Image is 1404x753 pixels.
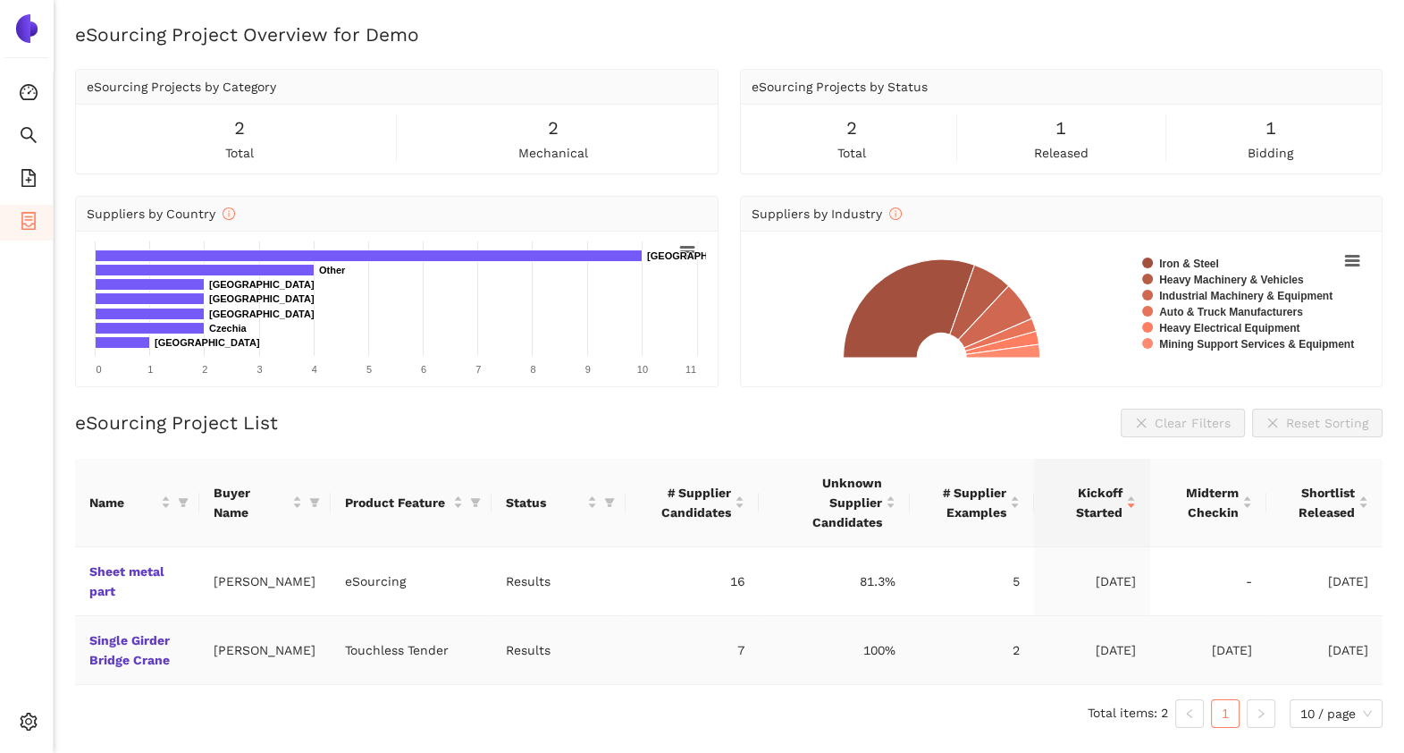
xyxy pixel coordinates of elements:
span: dashboard [20,77,38,113]
button: right [1247,699,1275,728]
span: info-circle [223,207,235,220]
td: [DATE] [1266,547,1383,616]
text: 6 [421,364,426,375]
span: Kickoff Started [1048,483,1122,522]
span: container [20,206,38,241]
span: Unknown Supplier Candidates [773,473,882,532]
text: 1 [147,364,153,375]
button: left [1175,699,1204,728]
th: this column's title is Unknown Supplier Candidates,this column is sortable [759,459,910,547]
text: Other [319,265,346,275]
th: this column's title is # Supplier Candidates,this column is sortable [626,459,760,547]
text: Mining Support Services & Equipment [1159,338,1354,351]
span: total [837,143,866,163]
span: 2 [548,114,559,142]
text: 11 [685,364,696,375]
th: this column's title is # Supplier Examples,this column is sortable [910,459,1034,547]
td: [PERSON_NAME] [199,547,330,616]
th: this column's title is Shortlist Released,this column is sortable [1266,459,1383,547]
li: 1 [1211,699,1240,728]
span: filter [178,497,189,508]
text: [GEOGRAPHIC_DATA] [209,309,315,319]
th: this column's title is Status,this column is sortable [492,459,626,547]
div: Page Size [1290,699,1383,728]
span: 2 [234,114,245,142]
text: [GEOGRAPHIC_DATA] [647,250,752,261]
text: 5 [366,364,372,375]
span: left [1184,708,1195,719]
span: Buyer Name [214,483,288,522]
td: 5 [910,547,1034,616]
span: Suppliers by Industry [752,207,902,221]
text: 8 [530,364,535,375]
span: 1 [1055,114,1066,142]
span: bidding [1248,143,1293,163]
text: Auto & Truck Manufacturers [1159,306,1303,318]
span: search [20,120,38,156]
button: closeReset Sorting [1252,409,1383,437]
span: eSourcing Projects by Category [87,80,276,94]
td: 100% [759,616,910,685]
text: 10 [637,364,648,375]
span: total [225,143,254,163]
td: - [1150,547,1266,616]
span: 10 / page [1300,700,1372,727]
span: filter [467,489,484,516]
th: this column's title is Name,this column is sortable [75,459,199,547]
span: right [1256,708,1266,719]
td: Touchless Tender [331,616,492,685]
th: this column's title is Midterm Checkin,this column is sortable [1150,459,1266,547]
span: Name [89,493,157,512]
span: Midterm Checkin [1164,483,1239,522]
td: 7 [626,616,760,685]
span: filter [470,497,481,508]
span: filter [601,489,618,516]
td: [DATE] [1150,616,1266,685]
span: mechanical [518,143,588,163]
text: 9 [585,364,591,375]
td: [PERSON_NAME] [199,616,330,685]
td: 81.3% [759,547,910,616]
img: Logo [13,14,41,43]
text: [GEOGRAPHIC_DATA] [209,279,315,290]
li: Previous Page [1175,699,1204,728]
span: filter [306,479,324,526]
th: this column's title is Buyer Name,this column is sortable [199,459,330,547]
li: Next Page [1247,699,1275,728]
span: Shortlist Released [1281,483,1355,522]
text: [GEOGRAPHIC_DATA] [209,293,315,304]
span: setting [20,706,38,742]
span: eSourcing Projects by Status [752,80,928,94]
td: 16 [626,547,760,616]
text: Iron & Steel [1159,258,1219,270]
span: Product Feature [345,493,450,512]
h2: eSourcing Project List [75,410,278,436]
th: this column's title is Product Feature,this column is sortable [331,459,492,547]
span: released [1034,143,1089,163]
td: eSourcing [331,547,492,616]
span: # Supplier Candidates [640,483,732,522]
text: 3 [256,364,262,375]
text: 4 [312,364,317,375]
text: Industrial Machinery & Equipment [1159,290,1333,302]
h2: eSourcing Project Overview for Demo [75,21,1383,47]
td: [DATE] [1266,616,1383,685]
text: 7 [475,364,481,375]
span: info-circle [889,207,902,220]
text: 0 [96,364,101,375]
a: 1 [1212,700,1239,727]
span: filter [604,497,615,508]
td: [DATE] [1034,547,1150,616]
span: file-add [20,163,38,199]
span: Status [506,493,584,512]
span: # Supplier Examples [924,483,1006,522]
text: Heavy Electrical Equipment [1159,322,1299,334]
text: 2 [202,364,207,375]
span: 1 [1265,114,1275,142]
span: filter [174,489,192,516]
td: Results [492,547,626,616]
span: filter [309,497,320,508]
td: 2 [910,616,1034,685]
text: Czechia [209,323,247,334]
text: [GEOGRAPHIC_DATA] [155,337,260,348]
